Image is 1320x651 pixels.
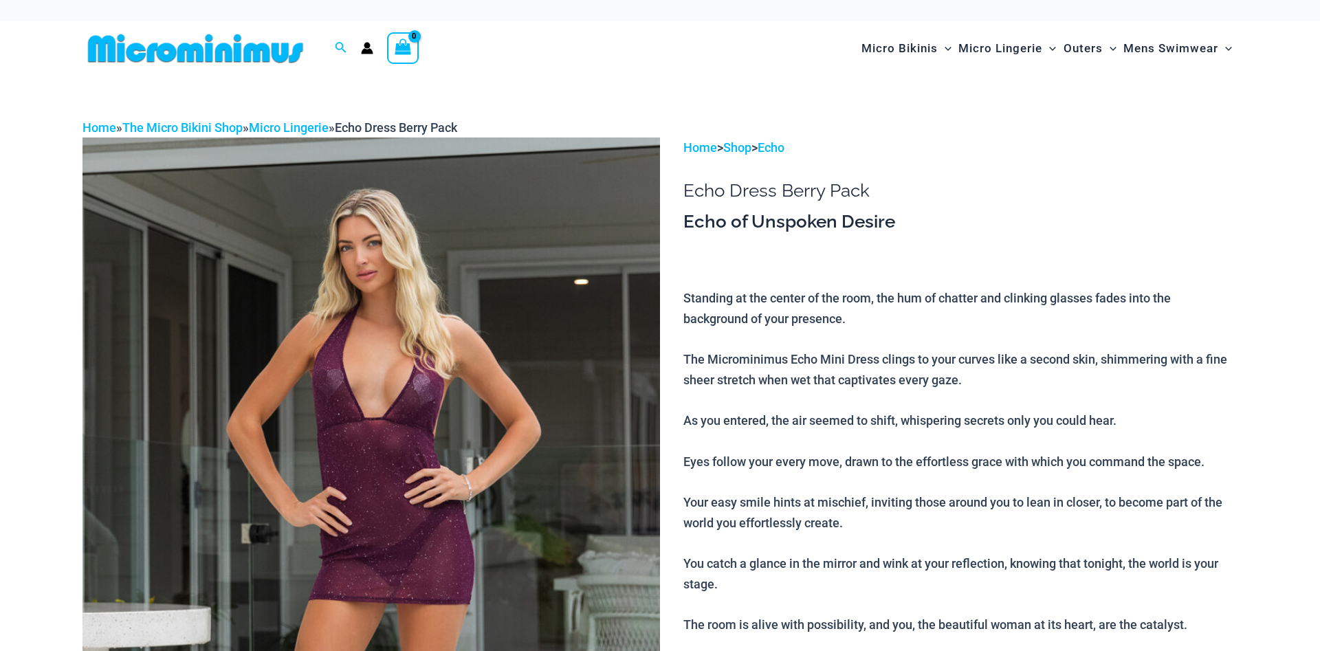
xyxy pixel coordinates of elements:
span: Menu Toggle [1218,31,1232,66]
img: MM SHOP LOGO FLAT [82,33,309,64]
span: Menu Toggle [1103,31,1116,66]
nav: Site Navigation [856,25,1237,71]
a: Mens SwimwearMenu ToggleMenu Toggle [1120,27,1235,69]
a: Home [683,140,717,155]
a: Shop [723,140,751,155]
a: Micro Lingerie [249,120,329,135]
span: Mens Swimwear [1123,31,1218,66]
span: Menu Toggle [938,31,951,66]
a: View Shopping Cart, empty [387,32,419,64]
h1: Echo Dress Berry Pack [683,180,1237,201]
a: Home [82,120,116,135]
a: Micro BikinisMenu ToggleMenu Toggle [858,27,955,69]
p: > > [683,137,1237,158]
span: » » » [82,120,457,135]
a: OutersMenu ToggleMenu Toggle [1060,27,1120,69]
span: Outers [1064,31,1103,66]
a: The Micro Bikini Shop [122,120,243,135]
span: Echo Dress Berry Pack [335,120,457,135]
a: Search icon link [335,40,347,57]
a: Micro LingerieMenu ToggleMenu Toggle [955,27,1059,69]
span: Menu Toggle [1042,31,1056,66]
span: Micro Lingerie [958,31,1042,66]
a: Echo [758,140,784,155]
span: Micro Bikinis [861,31,938,66]
h3: Echo of Unspoken Desire [683,210,1237,234]
a: Account icon link [361,42,373,54]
